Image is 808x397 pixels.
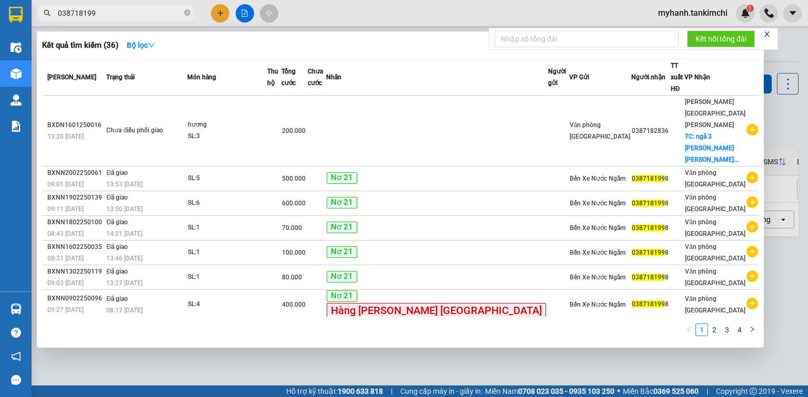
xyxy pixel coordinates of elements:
[685,133,739,163] span: TC: ngã 3 [PERSON_NAME] [PERSON_NAME]...
[106,279,143,287] span: 13:27 [DATE]
[746,298,758,309] span: plus-circle
[685,98,745,129] span: [PERSON_NAME][GEOGRAPHIC_DATA][PERSON_NAME]
[148,41,155,49] span: down
[106,169,128,176] span: Đã giao
[327,246,357,258] span: Nơ 21
[106,243,128,250] span: Đã giao
[326,74,341,81] span: Nhãn
[11,42,22,53] img: warehouse-icon
[721,323,733,336] li: 3
[695,323,708,336] li: 1
[282,175,306,182] span: 500.000
[570,175,625,182] span: Bến Xe Nước Ngầm
[47,205,84,213] span: 09:11 [DATE]
[570,274,625,281] span: Bến Xe Nước Ngầm
[685,268,745,287] span: Văn phòng [GEOGRAPHIC_DATA]
[632,175,665,182] span: 038718199
[632,126,670,137] div: 0387182836
[327,197,357,208] span: Nơ 21
[11,95,22,106] img: warehouse-icon
[47,217,103,228] div: BXNN1802250100
[327,303,546,318] span: Hàng [PERSON_NAME] [GEOGRAPHIC_DATA]
[746,323,759,336] li: Next Page
[733,323,746,336] li: 4
[569,74,589,81] span: VP Gửi
[188,119,267,131] div: hương
[746,221,758,233] span: plus-circle
[746,172,758,183] span: plus-circle
[106,255,143,262] span: 13:46 [DATE]
[282,249,306,256] span: 100.000
[570,224,625,232] span: Bến Xe Nước Ngầm
[47,192,103,203] div: BXNN1902250139
[687,30,755,47] button: Kết nối tổng đài
[106,74,135,81] span: Trạng thái
[47,120,103,131] div: BXDN1601250016
[632,198,670,209] div: 8
[308,68,323,87] span: Chưa cước
[42,40,118,51] h3: Kết quả tìm kiếm ( 36 )
[494,30,679,47] input: Nhập số tổng đài
[187,74,216,81] span: Món hàng
[188,197,267,209] div: SL: 6
[721,324,733,336] a: 3
[327,172,357,184] span: Nơ 21
[106,194,128,201] span: Đã giao
[632,224,665,232] span: 038718199
[632,223,670,234] div: 8
[188,131,267,142] div: SL: 3
[47,306,84,314] span: 09:27 [DATE]
[47,168,103,179] div: BXNN2002250061
[709,324,720,336] a: 2
[47,293,103,304] div: BXNN0902250096
[696,324,708,336] a: 1
[282,127,306,134] span: 200.000
[570,121,630,140] span: Văn phòng [GEOGRAPHIC_DATA]
[683,323,695,336] button: left
[632,249,665,256] span: 038718199
[47,74,96,81] span: [PERSON_NAME]
[570,200,625,207] span: Bến Xe Nước Ngầm
[749,326,755,332] span: right
[282,301,306,308] span: 400.000
[685,295,745,314] span: Văn phòng [GEOGRAPHIC_DATA]
[685,218,745,237] span: Văn phòng [GEOGRAPHIC_DATA]
[327,271,357,283] span: Nơ 21
[47,133,84,140] span: 13:20 [DATE]
[632,272,670,283] div: 8
[47,279,84,287] span: 09:03 [DATE]
[685,243,745,262] span: Văn phòng [GEOGRAPHIC_DATA]
[47,181,84,188] span: 09:01 [DATE]
[685,194,745,213] span: Văn phòng [GEOGRAPHIC_DATA]
[282,224,302,232] span: 70.000
[267,68,278,87] span: Thu hộ
[746,124,758,135] span: plus-circle
[47,255,84,262] span: 08:31 [DATE]
[106,218,128,226] span: Đã giao
[47,266,103,277] div: BXNN1302250119
[686,326,692,332] span: left
[631,74,665,81] span: Người nhận
[327,222,357,233] span: Nơ 21
[684,74,710,81] span: VP Nhận
[746,270,758,282] span: plus-circle
[106,295,128,302] span: Đã giao
[11,375,21,385] span: message
[188,271,267,283] div: SL: 1
[184,8,190,18] span: close-circle
[746,196,758,208] span: plus-circle
[734,324,745,336] a: 4
[47,230,84,237] span: 08:43 [DATE]
[11,328,21,338] span: question-circle
[548,68,566,87] span: Người gửi
[632,274,665,281] span: 038718199
[11,351,21,361] span: notification
[106,268,128,275] span: Đã giao
[11,68,22,79] img: warehouse-icon
[763,30,771,38] span: close
[118,37,164,54] button: Bộ lọcdown
[106,307,143,314] span: 08:17 [DATE]
[632,200,665,207] span: 038718199
[685,169,745,188] span: Văn phòng [GEOGRAPHIC_DATA]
